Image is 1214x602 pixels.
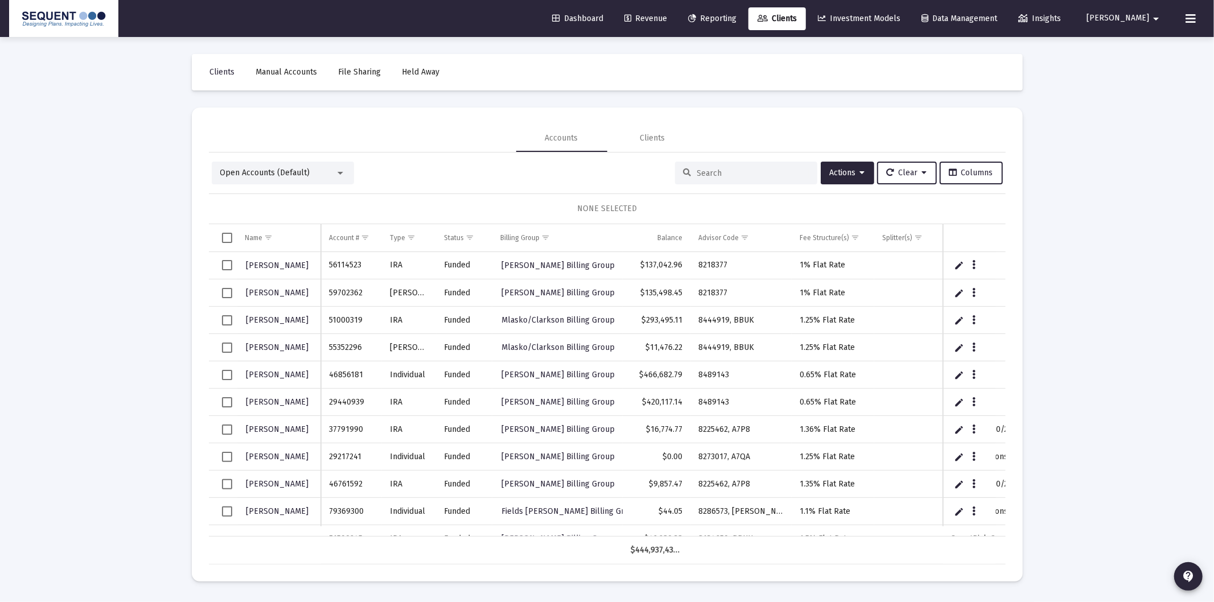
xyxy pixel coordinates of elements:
div: Funded [445,533,485,545]
span: Show filter options for column 'Type' [407,233,415,242]
span: Revenue [624,14,667,23]
td: 8273017, A7QA [690,443,792,471]
span: Show filter options for column 'Fee Structure(s)' [851,233,859,242]
td: 37791990 [321,416,381,443]
td: 0.65% Flat Rate [792,361,874,389]
td: 8489143 [690,389,792,416]
button: Actions [821,162,874,184]
div: $444,937,435.11 [631,545,682,556]
span: Columns [949,168,993,178]
div: Billing Group [500,233,540,242]
span: [PERSON_NAME] [246,288,309,298]
a: [PERSON_NAME] [245,284,310,301]
td: $420,117.14 [623,389,690,416]
td: 8444919, BBUK [690,334,792,361]
td: 1% Flat Rate [792,279,874,307]
a: Insights [1009,7,1070,30]
div: Funded [445,342,485,353]
td: [PERSON_NAME] [382,334,437,361]
a: Held Away [393,61,449,84]
a: Dashboard [543,7,612,30]
div: Select row [222,506,232,517]
a: [PERSON_NAME] [245,394,310,410]
span: [PERSON_NAME] [246,452,309,461]
a: Edit [954,506,964,517]
span: Show filter options for column 'Billing Group' [541,233,550,242]
td: IRA [382,389,437,416]
div: Splitter(s) [882,233,912,242]
div: Advisor Code [698,233,739,242]
td: 46761592 [321,471,381,498]
span: [PERSON_NAME] [246,343,309,352]
td: 8218377 [690,279,792,307]
span: Reporting [688,14,736,23]
a: [PERSON_NAME] [245,257,310,274]
a: Edit [954,370,964,380]
td: 1.25% Flat Rate [792,443,874,471]
span: [PERSON_NAME] Billing Group [501,397,615,407]
span: Clients [210,67,235,77]
input: Search [697,168,809,178]
div: Funded [445,451,485,463]
button: Clear [877,162,937,184]
td: $293,495.11 [623,307,690,334]
span: [PERSON_NAME] [1087,14,1149,23]
span: Show filter options for column 'Name' [265,233,273,242]
td: IRA [382,525,437,552]
span: [PERSON_NAME] [246,479,309,489]
td: Column Billing Group [492,224,623,251]
mat-icon: contact_support [1182,570,1195,583]
td: 8286573, [PERSON_NAME] [690,498,792,525]
td: 8134650, BBUH [690,525,792,552]
td: 46856181 [321,361,381,389]
div: Select row [222,343,232,353]
td: Column Type [382,224,437,251]
td: $466,682.79 [623,361,690,389]
td: Individual [382,443,437,471]
td: 8489143 [690,361,792,389]
td: 29217241 [321,443,381,471]
td: 8225462, A7P8 [690,416,792,443]
div: Fee Structure(s) [800,233,849,242]
a: Revenue [615,7,676,30]
td: 1.1% Flat Rate [792,498,874,525]
div: Select row [222,315,232,325]
span: Manual Accounts [256,67,318,77]
div: Funded [445,397,485,408]
mat-icon: arrow_drop_down [1149,7,1163,30]
span: [PERSON_NAME] Billing Group [501,534,615,543]
td: [PERSON_NAME] [382,279,437,307]
td: 79369300 [321,498,381,525]
a: Edit [954,260,964,270]
a: Data Management [912,7,1006,30]
div: Data grid [209,224,1006,564]
span: [PERSON_NAME] Billing Group [501,479,615,489]
div: NONE SELECTED [218,203,997,215]
div: Funded [445,479,485,490]
a: Clients [201,61,244,84]
a: [PERSON_NAME] Billing Group [500,421,616,438]
a: [PERSON_NAME] [245,421,310,438]
td: $11,476.22 [623,334,690,361]
span: [PERSON_NAME] [246,506,309,516]
span: Open Accounts (Default) [220,168,310,178]
span: Show filter options for column 'Splitter(s)' [914,233,923,242]
span: [PERSON_NAME] [246,261,309,270]
td: 1.35% Flat Rate [792,471,874,498]
td: Column Status [437,224,493,251]
a: [PERSON_NAME] [245,476,310,492]
span: Insights [1018,14,1061,23]
a: Edit [954,288,964,298]
td: $42,289.38 [623,525,690,552]
span: Clients [758,14,797,23]
td: IRA [382,416,437,443]
td: 1% Flat Rate [792,252,874,279]
a: [PERSON_NAME] [245,503,310,519]
td: 29440939 [321,389,381,416]
a: Edit [954,343,964,353]
a: Fields [PERSON_NAME] Billing Group [500,503,640,519]
td: Column Splitter(s) [874,224,944,251]
td: 8218377 [690,252,792,279]
span: Dashboard [552,14,603,23]
div: Status [445,233,464,242]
